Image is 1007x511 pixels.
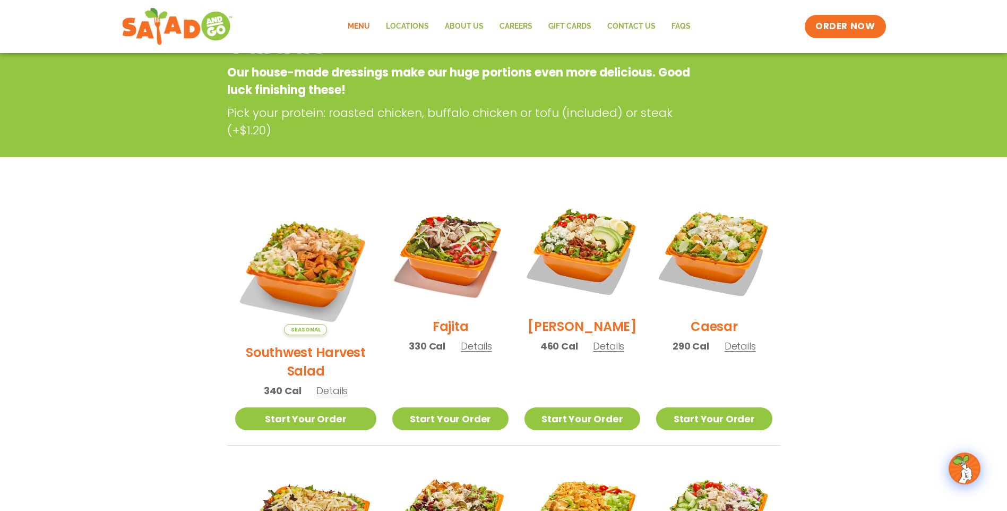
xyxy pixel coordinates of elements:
[437,14,492,39] a: About Us
[593,339,624,353] span: Details
[524,407,640,430] a: Start Your Order
[950,454,979,483] img: wpChatIcon
[235,343,377,380] h2: Southwest Harvest Salad
[528,317,637,336] h2: [PERSON_NAME]
[492,14,540,39] a: Careers
[340,14,699,39] nav: Menu
[316,384,348,397] span: Details
[805,15,885,38] a: ORDER NOW
[378,14,437,39] a: Locations
[122,5,234,48] img: new-SAG-logo-768×292
[284,324,327,335] span: Seasonal
[235,193,377,335] img: Product photo for Southwest Harvest Salad
[540,14,599,39] a: GIFT CARDS
[392,193,508,309] img: Product photo for Fajita Salad
[656,193,772,309] img: Product photo for Caesar Salad
[524,193,640,309] img: Product photo for Cobb Salad
[409,339,445,353] span: 330 Cal
[227,104,700,139] p: Pick your protein: roasted chicken, buffalo chicken or tofu (included) or steak (+$1.20)
[392,407,508,430] a: Start Your Order
[599,14,664,39] a: Contact Us
[461,339,492,353] span: Details
[340,14,378,39] a: Menu
[433,317,469,336] h2: Fajita
[227,64,695,99] p: Our house-made dressings make our huge portions even more delicious. Good luck finishing these!
[235,407,377,430] a: Start Your Order
[691,317,738,336] h2: Caesar
[540,339,578,353] span: 460 Cal
[664,14,699,39] a: FAQs
[264,384,302,398] span: 340 Cal
[656,407,772,430] a: Start Your Order
[725,339,756,353] span: Details
[815,20,875,33] span: ORDER NOW
[673,339,709,353] span: 290 Cal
